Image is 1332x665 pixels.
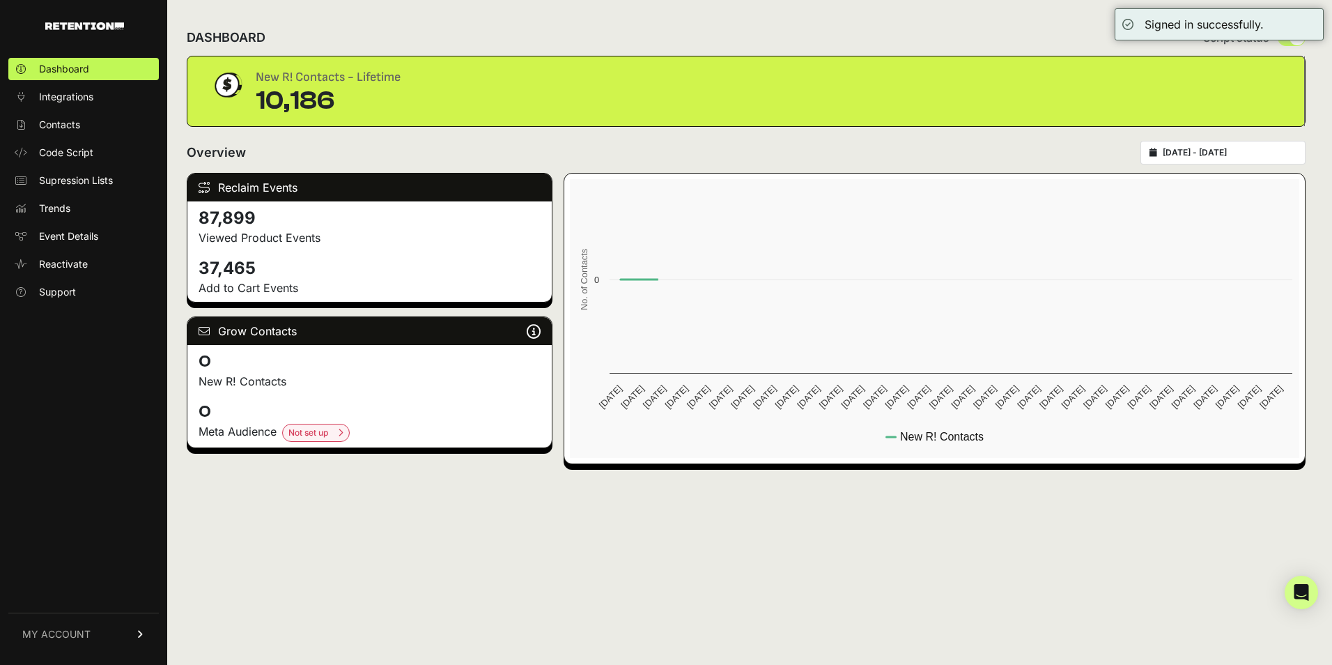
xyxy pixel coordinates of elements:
[1169,383,1196,411] text: [DATE]
[839,383,866,411] text: [DATE]
[8,58,159,80] a: Dashboard
[256,87,401,115] div: 10,186
[22,627,91,641] span: MY ACCOUNT
[8,613,159,655] a: MY ACCOUNT
[39,118,80,132] span: Contacts
[971,383,998,411] text: [DATE]
[8,281,159,303] a: Support
[39,201,70,215] span: Trends
[199,280,541,296] p: Add to Cart Events
[706,383,734,411] text: [DATE]
[1145,16,1264,33] div: Signed in successfully.
[39,62,89,76] span: Dashboard
[199,207,541,229] h4: 87,899
[751,383,778,411] text: [DATE]
[1257,383,1285,411] text: [DATE]
[39,285,76,299] span: Support
[39,257,88,271] span: Reactivate
[883,383,910,411] text: [DATE]
[199,229,541,246] p: Viewed Product Events
[8,197,159,220] a: Trends
[594,275,599,285] text: 0
[199,257,541,280] h4: 37,465
[1037,383,1064,411] text: [DATE]
[795,383,822,411] text: [DATE]
[39,229,98,243] span: Event Details
[199,373,541,390] p: New R! Contacts
[8,86,159,108] a: Integrations
[256,68,401,87] div: New R! Contacts - Lifetime
[905,383,932,411] text: [DATE]
[1081,383,1108,411] text: [DATE]
[993,383,1020,411] text: [DATE]
[199,401,541,423] h4: 0
[8,114,159,136] a: Contacts
[900,431,984,443] text: New R! Contacts
[729,383,756,411] text: [DATE]
[619,383,646,411] text: [DATE]
[8,253,159,275] a: Reactivate
[39,174,113,188] span: Supression Lists
[1103,383,1130,411] text: [DATE]
[1213,383,1240,411] text: [DATE]
[685,383,712,411] text: [DATE]
[579,249,589,310] text: No. of Contacts
[927,383,954,411] text: [DATE]
[1015,383,1042,411] text: [DATE]
[663,383,690,411] text: [DATE]
[861,383,888,411] text: [DATE]
[816,383,844,411] text: [DATE]
[1191,383,1218,411] text: [DATE]
[949,383,976,411] text: [DATE]
[187,174,552,201] div: Reclaim Events
[8,142,159,164] a: Code Script
[1285,576,1318,609] div: Open Intercom Messenger
[8,169,159,192] a: Supression Lists
[1125,383,1152,411] text: [DATE]
[45,22,124,30] img: Retention.com
[596,383,624,411] text: [DATE]
[199,423,541,442] div: Meta Audience
[773,383,800,411] text: [DATE]
[1059,383,1086,411] text: [DATE]
[199,351,541,373] h4: 0
[187,317,552,345] div: Grow Contacts
[187,143,246,162] h2: Overview
[187,28,265,47] h2: DASHBOARD
[1147,383,1175,411] text: [DATE]
[8,225,159,247] a: Event Details
[39,146,93,160] span: Code Script
[39,90,93,104] span: Integrations
[1235,383,1262,411] text: [DATE]
[210,68,245,102] img: dollar-coin-05c43ed7efb7bc0c12610022525b4bbbb207c7efeef5aecc26f025e68dcafac9.png
[641,383,668,411] text: [DATE]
